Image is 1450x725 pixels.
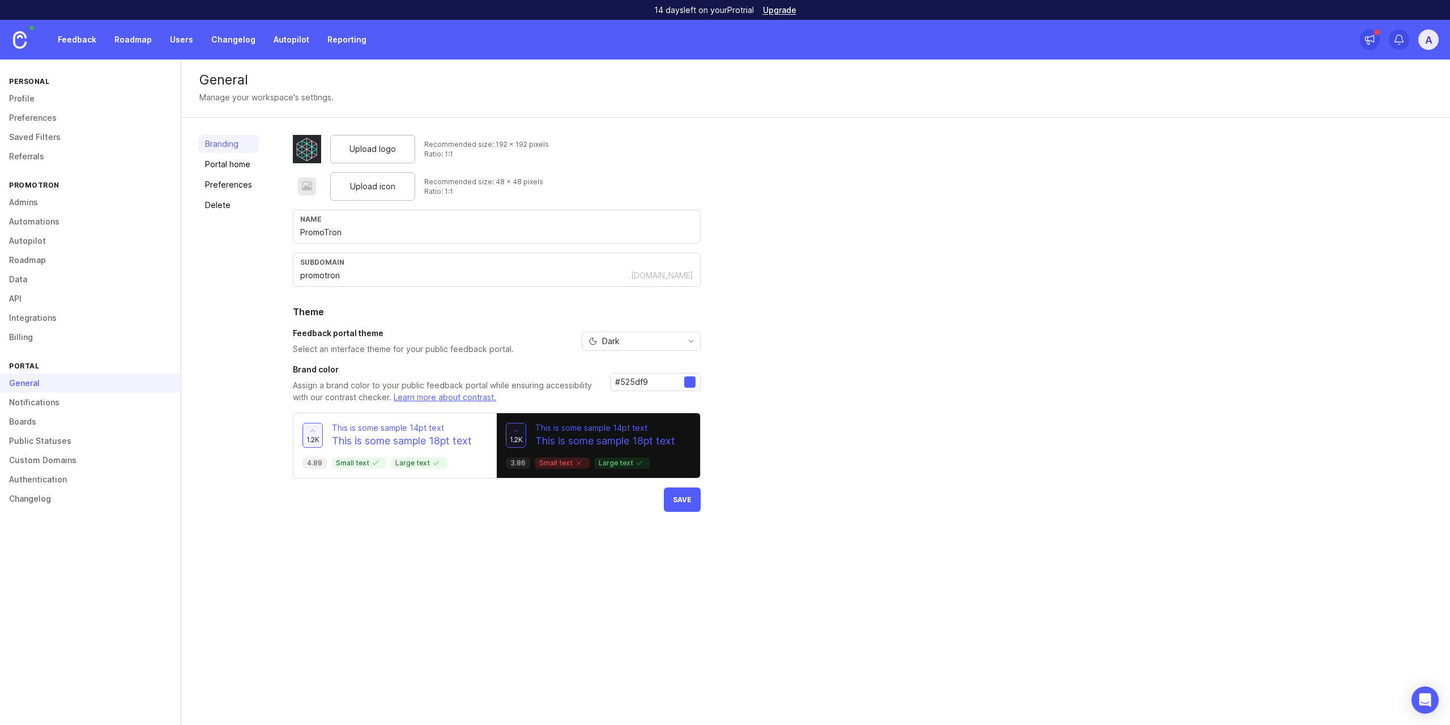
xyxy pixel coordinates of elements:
span: Dark [602,335,620,347]
p: Small text [336,459,382,468]
svg: toggle icon [682,337,700,346]
div: subdomain [300,258,693,266]
button: 1.2k [506,423,526,448]
span: 1.2k [510,435,523,444]
div: Recommended size: 192 x 192 pixels [424,139,549,149]
a: Learn more about contrast. [394,392,496,402]
h3: Feedback portal theme [293,328,514,339]
button: A [1418,29,1439,50]
input: Subdomain [300,269,629,282]
img: Canny Home [13,31,27,49]
p: This is some sample 18pt text [535,434,675,448]
svg: prefix icon Moon [588,337,598,346]
div: .[DOMAIN_NAME] [629,270,693,281]
p: Select an interface theme for your public feedback portal. [293,344,514,355]
p: Small text [539,459,585,468]
a: Roadmap [108,29,159,50]
p: Assign a brand color to your public feedback portal while ensuring accessibility with our contras... [293,380,601,404]
a: Reporting [321,29,373,50]
span: 1.2k [306,435,319,444]
a: Upgrade [763,6,796,14]
a: Changelog [204,29,262,50]
p: Large text [395,459,442,468]
div: Ratio: 1:1 [424,186,543,196]
a: Users [163,29,200,50]
div: Ratio: 1:1 [424,149,549,159]
a: Branding [198,135,259,153]
span: Upload icon [350,180,395,193]
a: Delete [198,196,259,214]
button: Save [664,487,701,512]
span: Save [673,495,692,504]
div: Name [300,215,693,223]
button: 1.2k [302,423,323,448]
div: Manage your workspace's settings. [199,91,334,104]
p: 4.89 [307,459,322,468]
h2: Theme [293,305,701,319]
div: Open Intercom Messenger [1411,686,1439,714]
p: This is some sample 14pt text [332,422,472,434]
div: Recommended size: 48 x 48 pixels [424,177,543,186]
a: Feedback [51,29,103,50]
p: Large text [599,459,646,468]
a: Autopilot [267,29,316,50]
p: 3.86 [510,459,526,468]
p: This is some sample 18pt text [332,434,472,448]
a: Portal home [198,155,259,173]
div: toggle menu [582,332,701,351]
p: This is some sample 14pt text [535,422,675,434]
div: General [199,73,1432,87]
a: Preferences [198,176,259,194]
h3: Brand color [293,364,601,375]
p: 14 days left on your Pro trial [654,5,754,16]
span: Upload logo [349,143,396,155]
